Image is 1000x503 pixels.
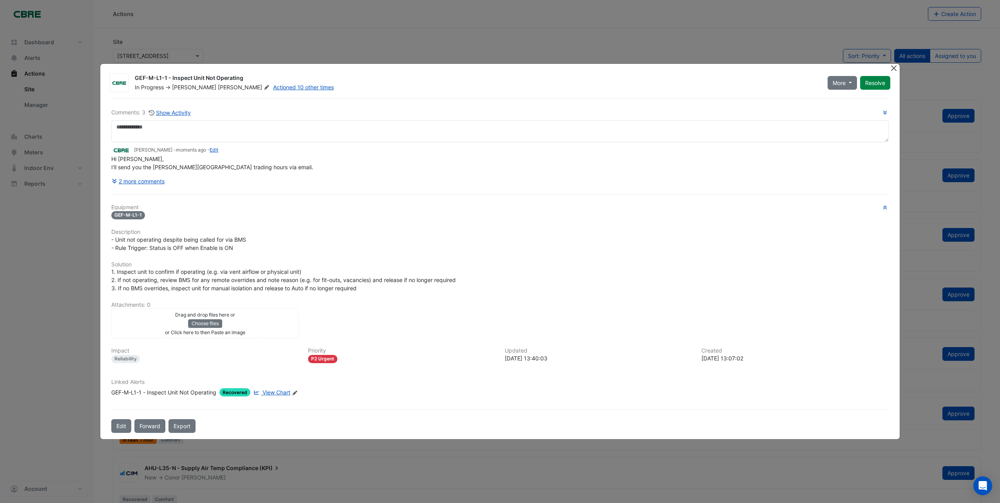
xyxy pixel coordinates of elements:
[111,388,216,396] div: GEF-M-L1-1 - Inspect Unit Not Operating
[308,347,495,354] h6: Priority
[218,83,271,91] span: [PERSON_NAME]
[860,76,890,90] button: Resolve
[308,355,337,363] div: P2 Urgent
[828,76,857,90] button: More
[111,146,131,154] img: CBRE Charter Hall
[134,147,218,154] small: [PERSON_NAME] - -
[292,390,298,396] fa-icon: Edit Linked Alerts
[111,108,191,117] div: Comments: 3
[111,379,889,385] h6: Linked Alerts
[701,354,889,362] div: [DATE] 13:07:02
[135,74,818,83] div: GEF-M-L1-1 - Inspect Unit Not Operating
[135,84,164,90] span: In Progress
[219,388,250,396] span: Recovered
[175,312,235,318] small: Drag and drop files here or
[165,84,170,90] span: ->
[111,174,165,188] button: 2 more comments
[890,64,898,72] button: Close
[263,389,290,396] span: View Chart
[111,211,145,219] span: GEF-M-L1-1
[168,419,196,433] a: Export
[172,84,216,90] span: [PERSON_NAME]
[833,79,846,87] span: More
[505,347,692,354] h6: Updated
[134,419,165,433] button: Forward
[111,347,299,354] h6: Impact
[176,147,206,153] span: 2025-09-24 12:45:39
[701,347,889,354] h6: Created
[111,268,456,291] span: 1. Inspect unit to confirm if operating (e.g. via vent airflow or physical unit) 2. If not operat...
[111,204,889,211] h6: Equipment
[252,388,290,396] a: View Chart
[165,329,245,335] small: or Click here to then Paste an image
[110,79,128,87] img: CBRE Charter Hall
[505,354,692,362] div: [DATE] 13:40:03
[111,302,889,308] h6: Attachments: 0
[111,229,889,235] h6: Description
[111,355,140,363] div: Reliability
[273,84,334,90] a: Actioned 10 other times
[973,476,992,495] div: Open Intercom Messenger
[111,236,246,251] span: - Unit not operating despite being called for via BMS - Rule Trigger: Status is OFF when Enable i...
[210,147,218,153] a: Edit
[111,156,313,170] span: Hi [PERSON_NAME], I'll send you the [PERSON_NAME][GEOGRAPHIC_DATA] trading hours via email.
[149,108,191,117] button: Show Activity
[188,319,222,328] button: Choose files
[111,261,889,268] h6: Solution
[111,419,131,433] button: Edit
